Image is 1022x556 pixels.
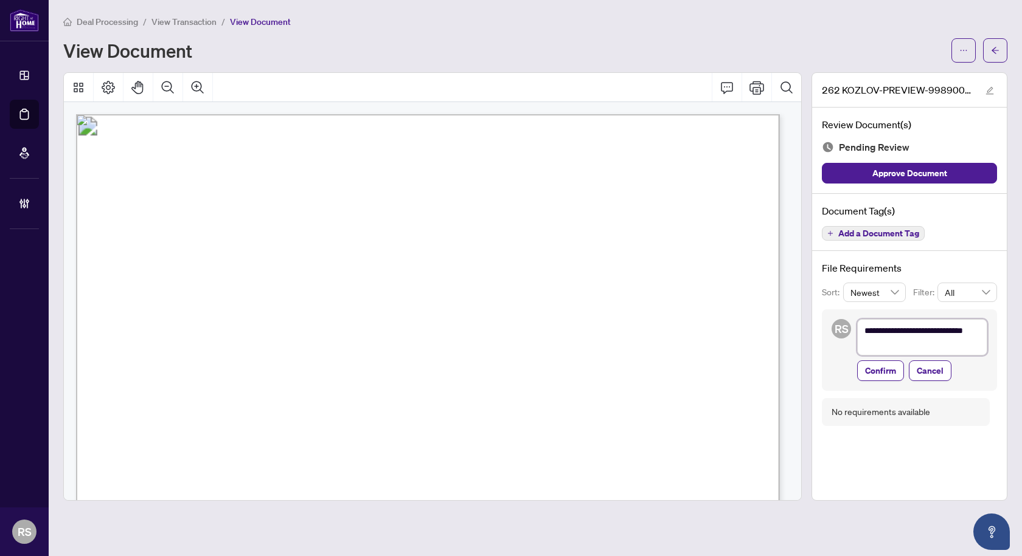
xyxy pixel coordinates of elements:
[857,360,904,381] button: Confirm
[63,41,192,60] h1: View Document
[10,9,39,32] img: logo
[822,83,974,97] span: 262 KOZLOV-PREVIEW-99890000.pdf
[832,405,930,419] div: No requirements available
[909,360,951,381] button: Cancel
[839,139,909,156] span: Pending Review
[822,261,997,275] h4: File Requirements
[973,513,1010,550] button: Open asap
[838,229,919,238] span: Add a Document Tag
[917,361,944,380] span: Cancel
[143,15,147,29] li: /
[913,286,937,299] p: Filter:
[822,141,834,153] img: Document Status
[985,86,994,95] span: edit
[865,361,896,380] span: Confirm
[822,117,997,132] h4: Review Document(s)
[151,16,217,27] span: View Transaction
[959,46,968,55] span: ellipsis
[63,18,72,26] span: home
[827,230,833,236] span: plus
[822,204,997,218] h4: Document Tag(s)
[822,226,925,241] button: Add a Document Tag
[822,286,843,299] p: Sort:
[822,163,997,184] button: Approve Document
[945,283,990,301] span: All
[872,163,947,183] span: Approve Document
[835,320,849,337] span: RS
[18,523,32,540] span: RS
[230,16,291,27] span: View Document
[77,16,138,27] span: Deal Processing
[991,46,999,55] span: arrow-left
[221,15,225,29] li: /
[850,283,899,301] span: Newest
